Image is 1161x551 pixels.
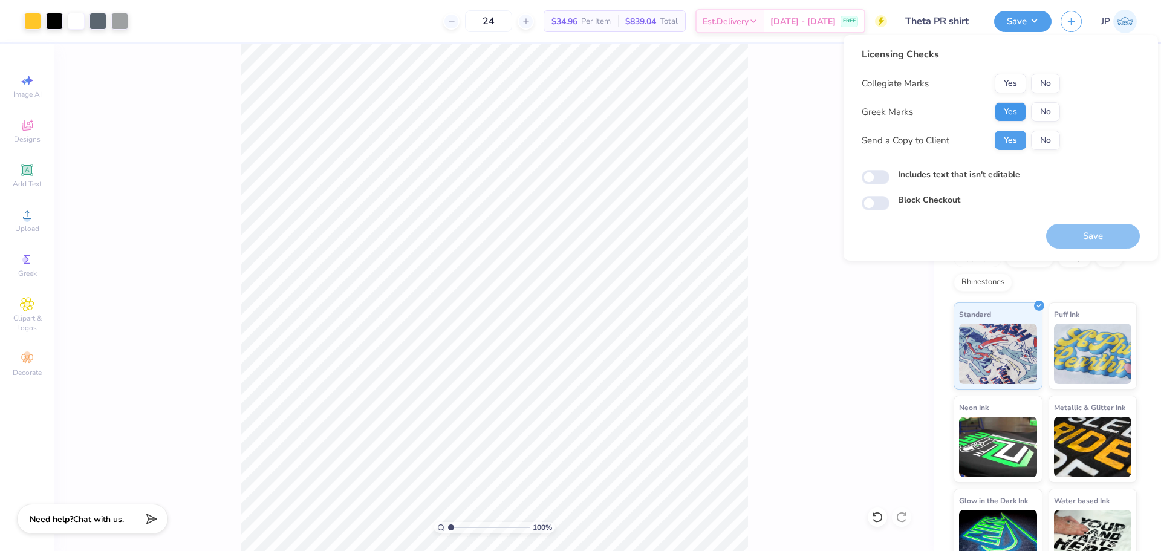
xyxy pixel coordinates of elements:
span: Water based Ink [1054,494,1110,507]
span: Greek [18,269,37,278]
img: John Paul Torres [1113,10,1137,33]
span: Chat with us. [73,514,124,525]
span: [DATE] - [DATE] [770,15,836,28]
label: Includes text that isn't editable [898,168,1020,181]
span: Per Item [581,15,611,28]
button: Yes [995,131,1026,150]
input: – – [465,10,512,32]
strong: Need help? [30,514,73,525]
div: Send a Copy to Client [862,134,949,148]
span: Est. Delivery [703,15,749,28]
span: JP [1101,15,1110,28]
button: No [1031,102,1060,122]
span: FREE [843,17,856,25]
button: Save [994,11,1052,32]
span: Neon Ink [959,401,989,414]
span: Image AI [13,90,42,99]
span: Add Text [13,179,42,189]
span: Upload [15,224,39,233]
span: Clipart & logos [6,313,48,333]
div: Greek Marks [862,105,913,119]
div: Collegiate Marks [862,77,929,91]
img: Metallic & Glitter Ink [1054,417,1132,477]
a: JP [1101,10,1137,33]
span: Puff Ink [1054,308,1079,321]
label: Block Checkout [898,194,960,206]
img: Standard [959,324,1037,384]
span: $34.96 [551,15,577,28]
span: $839.04 [625,15,656,28]
span: Designs [14,134,41,144]
button: Yes [995,74,1026,93]
button: No [1031,74,1060,93]
button: No [1031,131,1060,150]
img: Puff Ink [1054,324,1132,384]
div: Licensing Checks [862,47,1060,62]
span: Glow in the Dark Ink [959,494,1028,507]
button: Yes [995,102,1026,122]
span: 100 % [533,522,552,533]
span: Standard [959,308,991,321]
span: Decorate [13,368,42,377]
img: Neon Ink [959,417,1037,477]
span: Metallic & Glitter Ink [1054,401,1125,414]
span: Total [660,15,678,28]
input: Untitled Design [896,9,985,33]
div: Rhinestones [954,273,1012,292]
